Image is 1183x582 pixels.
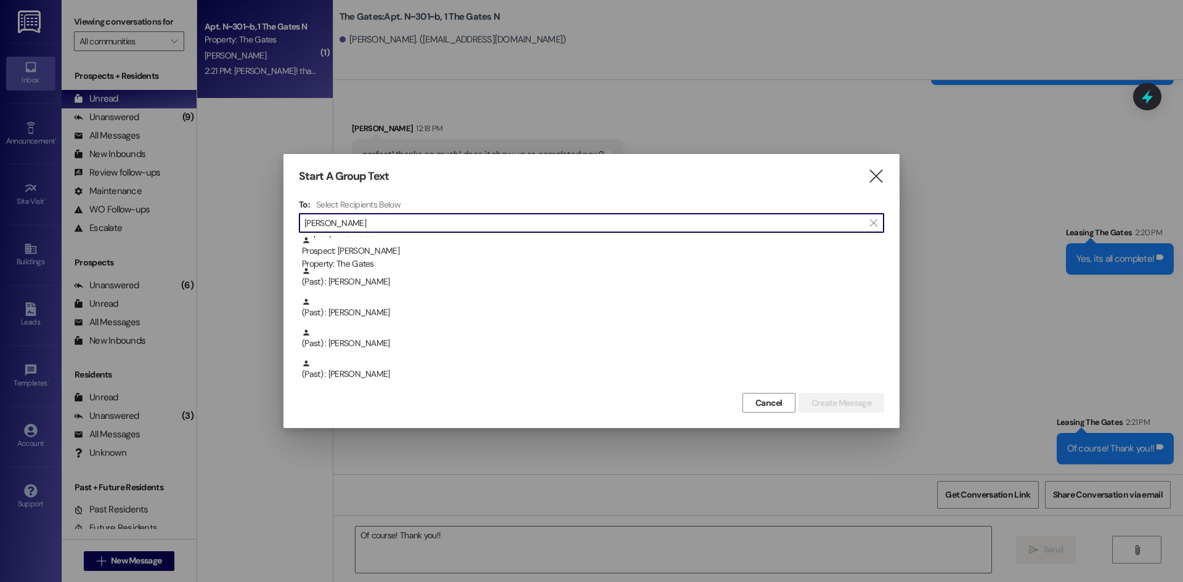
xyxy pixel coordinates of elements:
div: Property: The Gates [302,257,884,270]
div: (Past) : [PERSON_NAME] [302,328,884,350]
div: (Past) : [PERSON_NAME] [302,359,884,381]
button: Cancel [742,393,795,413]
div: (Past) : [PERSON_NAME] [299,297,884,328]
button: Create Message [799,393,884,413]
h3: To: [299,199,310,210]
button: Clear text [864,214,884,232]
div: Prospect: [PERSON_NAME] [302,236,884,271]
span: Cancel [755,397,783,410]
span: Create Message [811,397,871,410]
div: (Past) : [PERSON_NAME] [302,297,884,319]
div: (Past) : [PERSON_NAME] [299,267,884,297]
input: Search for any contact or apartment [304,214,864,232]
div: (Past) : [PERSON_NAME] [299,328,884,359]
div: Prospect: [PERSON_NAME]Property: The Gates [299,236,884,267]
div: (Past) : [PERSON_NAME] [299,359,884,390]
i:  [870,218,877,228]
h4: Select Recipients Below [316,199,400,210]
div: (Past) : [PERSON_NAME] [302,267,884,288]
i:  [868,170,884,183]
h3: Start A Group Text [299,169,389,184]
